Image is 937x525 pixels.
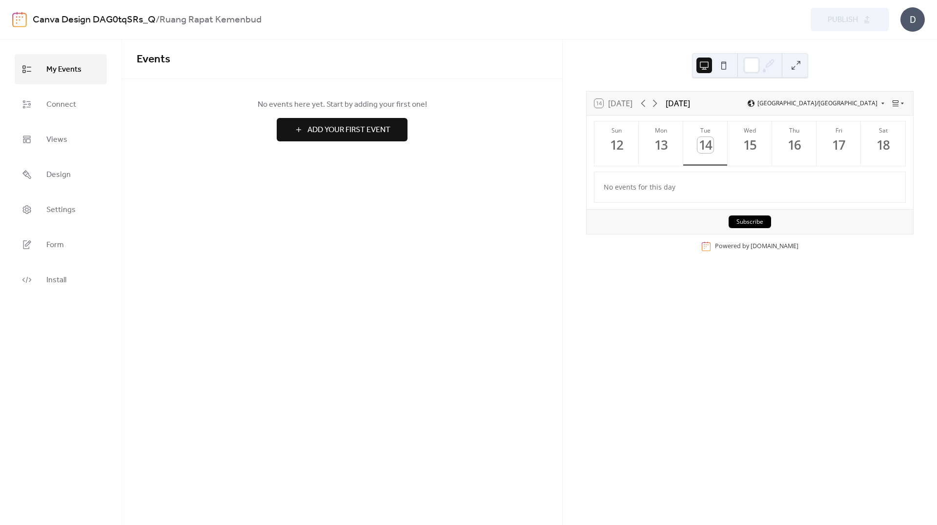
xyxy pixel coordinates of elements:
div: 13 [653,137,669,153]
div: 12 [609,137,625,153]
button: Subscribe [729,215,771,228]
button: Wed15 [728,121,772,166]
span: Connect [46,97,76,113]
a: Settings [15,194,107,225]
a: Connect [15,89,107,119]
button: Sat18 [861,121,905,166]
span: Settings [46,202,76,218]
a: Design [15,159,107,190]
div: D [900,7,925,32]
span: Form [46,237,64,253]
button: Tue14 [683,121,728,166]
span: [GEOGRAPHIC_DATA]/[GEOGRAPHIC_DATA] [757,100,877,106]
img: logo [12,12,27,27]
span: Design [46,167,71,183]
a: Form [15,230,107,260]
button: Fri17 [816,121,861,166]
a: My Events [15,54,107,84]
span: My Events [46,62,81,78]
button: Thu16 [772,121,816,166]
div: Sat [864,126,902,135]
span: Install [46,272,66,288]
a: Install [15,265,107,295]
div: Tue [686,126,725,135]
button: Add Your First Event [277,118,407,141]
b: Ruang Rapat Kemenbud [160,11,262,29]
div: 15 [742,137,758,153]
button: Mon13 [639,121,683,166]
div: 17 [831,137,847,153]
b: / [156,11,160,29]
a: [DOMAIN_NAME] [751,242,798,250]
div: Sun [597,126,636,135]
span: No events here yet. Start by adding your first one! [137,99,548,111]
div: Mon [642,126,680,135]
div: Wed [731,126,769,135]
a: Views [15,124,107,155]
a: Add Your First Event [137,118,548,141]
div: 16 [786,137,802,153]
div: 14 [697,137,713,153]
span: Views [46,132,67,148]
div: Powered by [715,242,798,250]
button: Sun12 [594,121,639,166]
div: [DATE] [666,97,690,109]
a: Canva Design DAG0tqSRs_Q [33,11,156,29]
span: Add Your First Event [307,124,390,136]
div: Fri [819,126,858,135]
span: Events [137,49,170,70]
div: 18 [875,137,891,153]
div: Thu [775,126,814,135]
div: No events for this day [596,175,904,198]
